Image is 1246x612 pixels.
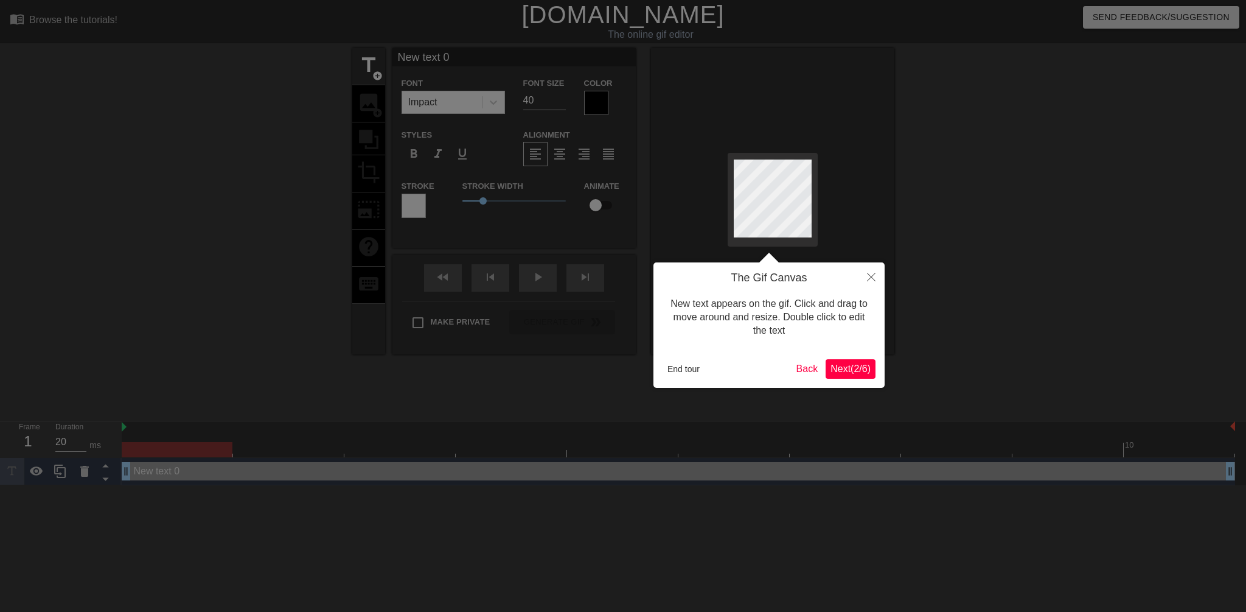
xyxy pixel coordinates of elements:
h4: The Gif Canvas [663,272,875,285]
button: Next [826,359,875,379]
button: Back [792,359,823,379]
span: Next ( 2 / 6 ) [830,364,871,374]
button: End tour [663,360,705,378]
button: Close [858,262,885,290]
div: New text appears on the gif. Click and drag to move around and resize. Double click to edit the text [663,285,875,350]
